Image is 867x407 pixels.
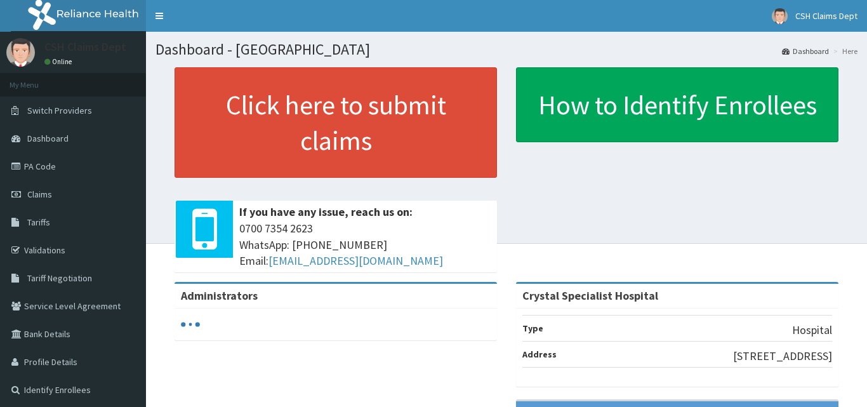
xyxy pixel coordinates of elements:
b: Administrators [181,288,258,303]
span: Claims [27,189,52,200]
p: CSH Claims Dept [44,41,126,53]
p: Hospital [792,322,832,338]
span: CSH Claims Dept [795,10,857,22]
li: Here [830,46,857,57]
b: If you have any issue, reach us on: [239,204,413,219]
b: Address [522,349,557,360]
a: [EMAIL_ADDRESS][DOMAIN_NAME] [268,253,443,268]
span: Switch Providers [27,105,92,116]
span: Tariff Negotiation [27,272,92,284]
a: Online [44,57,75,66]
strong: Crystal Specialist Hospital [522,288,658,303]
img: User Image [6,38,35,67]
a: How to Identify Enrollees [516,67,838,142]
span: Dashboard [27,133,69,144]
a: Click here to submit claims [175,67,497,178]
b: Type [522,323,543,334]
p: [STREET_ADDRESS] [733,348,832,364]
h1: Dashboard - [GEOGRAPHIC_DATA] [156,41,857,58]
img: User Image [772,8,788,24]
span: Tariffs [27,217,50,228]
span: 0700 7354 2623 WhatsApp: [PHONE_NUMBER] Email: [239,220,491,269]
svg: audio-loading [181,315,200,334]
a: Dashboard [782,46,829,57]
